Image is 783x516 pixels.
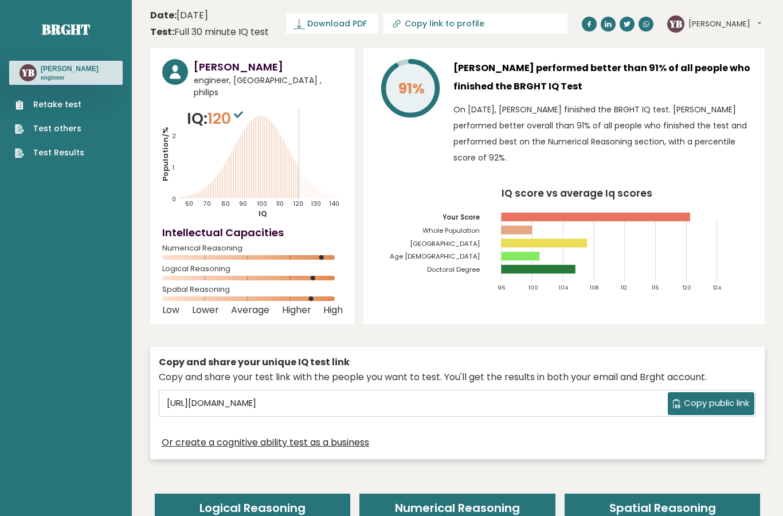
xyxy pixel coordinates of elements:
a: Or create a cognitive ability test as a business [162,436,369,449]
p: engineer [41,74,99,82]
tspan: 116 [652,284,659,291]
tspan: 100 [257,200,267,208]
tspan: 80 [221,200,230,208]
div: Copy and share your unique IQ test link [159,355,756,369]
span: Copy public link [684,397,749,410]
tspan: Doctoral Degree [427,265,480,274]
b: Date: [150,9,177,22]
tspan: 70 [203,200,211,208]
tspan: [GEOGRAPHIC_DATA] [410,239,480,248]
span: Logical Reasoning [162,267,343,271]
tspan: 120 [683,284,691,291]
tspan: Your Score [443,213,480,222]
b: Test: [150,25,174,38]
tspan: IQ [259,208,268,219]
a: Test others [15,123,84,135]
tspan: 112 [621,284,627,291]
button: [PERSON_NAME] [688,18,761,30]
h3: [PERSON_NAME] [194,59,343,75]
span: 120 [208,108,246,129]
tspan: 104 [559,284,569,291]
span: Spatial Reasoning [162,287,343,292]
tspan: 96 [498,284,506,291]
text: YB [21,66,34,79]
span: High [323,308,343,312]
p: On [DATE], [PERSON_NAME] finished the BRGHT IQ test. [PERSON_NAME] performed better overall than ... [453,101,753,166]
span: Average [231,308,269,312]
tspan: Whole Population [422,226,480,235]
span: Higher [282,308,311,312]
tspan: Population/% [160,127,171,181]
tspan: 110 [276,200,284,208]
tspan: 108 [590,284,599,291]
div: Full 30 minute IQ test [150,25,269,39]
a: Test Results [15,147,84,159]
tspan: Age [DEMOGRAPHIC_DATA] [390,252,480,261]
tspan: 1 [172,163,174,172]
span: Lower [192,308,219,312]
a: Download PDF [286,14,378,34]
span: Download PDF [307,18,367,30]
h4: Intellectual Capacities [162,225,343,240]
tspan: 2 [172,132,176,141]
text: YB [669,17,682,30]
a: Brght [42,20,90,38]
tspan: 120 [293,200,303,208]
tspan: 140 [329,200,339,208]
span: Low [162,308,179,312]
tspan: 124 [713,284,721,291]
tspan: 91% [398,79,425,99]
p: IQ: [187,107,246,130]
h3: [PERSON_NAME] [41,64,99,73]
a: Retake test [15,99,84,111]
button: Copy public link [668,392,754,415]
tspan: 60 [185,200,193,208]
span: engineer, [GEOGRAPHIC_DATA] , philips [194,75,343,99]
div: Copy and share your test link with the people you want to test. You'll get the results in both yo... [159,370,756,384]
tspan: 100 [528,284,538,291]
time: [DATE] [150,9,208,22]
tspan: 130 [311,200,321,208]
tspan: 0 [172,195,176,204]
h3: [PERSON_NAME] performed better than 91% of all people who finished the BRGHT IQ Test [453,59,753,96]
tspan: IQ score vs average Iq scores [502,186,653,200]
span: Numerical Reasoning [162,246,343,251]
tspan: 90 [239,200,247,208]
